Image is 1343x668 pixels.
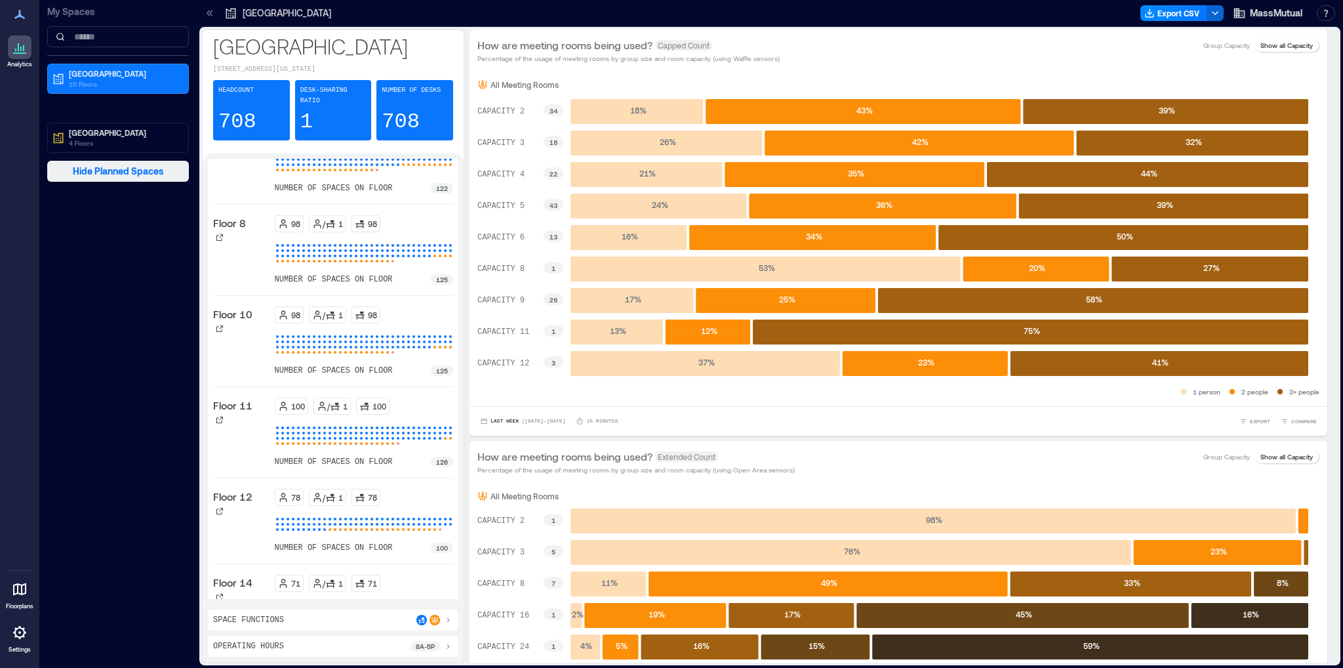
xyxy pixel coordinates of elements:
[338,219,343,229] p: 1
[1024,326,1040,335] text: 75 %
[477,233,525,242] text: CAPACITY 6
[1159,106,1175,115] text: 39 %
[368,310,377,320] p: 98
[784,610,801,619] text: 17 %
[243,7,331,20] p: [GEOGRAPHIC_DATA]
[343,401,348,411] p: 1
[1203,40,1250,51] p: Group Capacity
[477,579,525,589] text: CAPACITY 8
[436,274,448,285] p: 125
[436,543,448,553] p: 100
[213,575,252,591] p: Floor 14
[491,79,559,90] p: All Meeting Rooms
[4,617,35,658] a: Settings
[47,5,189,18] p: My Spaces
[610,326,626,335] text: 13 %
[69,79,179,89] p: 10 Floors
[1152,358,1169,367] text: 41 %
[213,64,453,75] p: [STREET_ADDRESS][US_STATE]
[213,641,284,652] p: Operating Hours
[327,401,330,411] p: /
[1250,417,1270,425] span: EXPORT
[1241,386,1268,397] p: 2 people
[698,358,715,367] text: 37 %
[275,274,393,285] p: number of spaces on floor
[213,306,252,322] p: Floor 10
[1117,232,1133,241] text: 50 %
[213,398,252,413] p: Floor 11
[218,85,254,96] p: Headcount
[779,295,795,304] text: 25 %
[759,263,775,272] text: 53 %
[275,543,393,553] p: number of spaces on floor
[601,578,618,587] text: 11 %
[477,53,780,64] p: Percentage of the usage of meeting rooms by group size and room capacity (using Waffle sensors)
[416,641,435,652] p: 8a - 5p
[622,232,638,241] text: 16 %
[291,492,300,503] p: 78
[477,548,525,557] text: CAPACITY 3
[1237,415,1273,428] button: EXPORT
[477,359,529,368] text: CAPACITY 12
[436,183,448,194] p: 122
[300,109,313,135] p: 1
[806,232,822,241] text: 34 %
[616,641,628,650] text: 5 %
[291,219,300,229] p: 98
[477,37,652,53] p: How are meeting rooms being used?
[73,165,164,178] span: Hide Planned Spaces
[7,60,32,68] p: Analytics
[69,138,179,148] p: 4 Floors
[275,365,393,376] p: number of spaces on floor
[368,578,377,589] p: 71
[368,492,377,503] p: 78
[275,457,393,467] p: number of spaces on floor
[477,465,795,475] p: Percentage of the usage of meeting rooms by group size and room capacity (using Open Area sensors)
[275,183,393,194] p: number of spaces on floor
[1260,40,1313,51] p: Show all Capacity
[1203,451,1250,462] p: Group Capacity
[338,310,343,320] p: 1
[213,33,453,59] p: [GEOGRAPHIC_DATA]
[821,578,837,587] text: 49 %
[1140,5,1207,21] button: Export CSV
[1243,610,1259,619] text: 16 %
[1141,169,1157,178] text: 44 %
[477,449,652,465] p: How are meeting rooms being used?
[630,106,647,115] text: 18 %
[926,515,942,524] text: 98 %
[477,642,529,652] text: CAPACITY 24
[338,492,343,503] p: 1
[1086,295,1102,304] text: 58 %
[856,106,873,115] text: 43 %
[1278,415,1319,428] button: COMPARE
[477,296,525,305] text: CAPACITY 9
[213,489,252,505] p: Floor 12
[1260,451,1313,462] p: Show all Capacity
[382,85,441,96] p: Number of Desks
[1229,3,1306,24] button: MassMutual
[1211,547,1227,556] text: 23 %
[1277,578,1289,587] text: 8 %
[652,200,668,209] text: 24 %
[477,201,525,211] text: CAPACITY 5
[876,200,892,209] text: 36 %
[1157,200,1173,209] text: 39 %
[1083,641,1100,650] text: 59 %
[69,68,179,79] p: [GEOGRAPHIC_DATA]
[382,109,420,135] p: 708
[3,31,36,72] a: Analytics
[69,127,179,138] p: [GEOGRAPHIC_DATA]
[625,295,641,304] text: 17 %
[477,170,525,179] text: CAPACITY 4
[477,516,525,526] text: CAPACITY 2
[213,215,246,231] p: Floor 8
[291,578,300,589] p: 71
[477,264,525,274] text: CAPACITY 8
[477,327,529,337] text: CAPACITY 11
[323,578,325,589] p: /
[477,107,525,116] text: CAPACITY 2
[323,310,325,320] p: /
[372,401,386,411] p: 100
[491,491,559,501] p: All Meeting Rooms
